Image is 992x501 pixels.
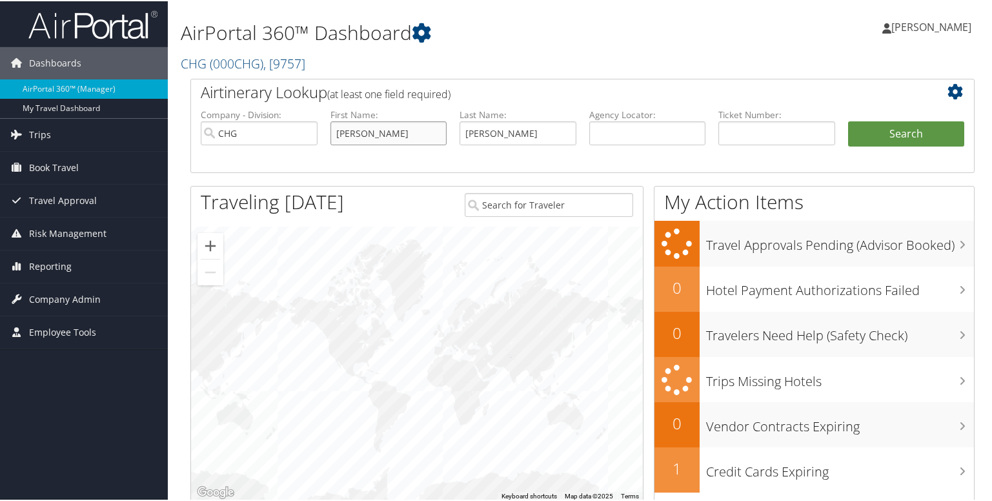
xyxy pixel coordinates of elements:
[330,107,447,120] label: First Name:
[197,258,223,284] button: Zoom out
[29,216,106,249] span: Risk Management
[654,356,975,402] a: Trips Missing Hotels
[29,183,97,216] span: Travel Approval
[654,411,700,433] h2: 0
[654,446,975,491] a: 1Credit Cards Expiring
[29,46,81,78] span: Dashboards
[210,54,263,71] span: ( 000CHG )
[654,220,975,265] a: Travel Approvals Pending (Advisor Booked)
[654,321,700,343] h2: 0
[654,265,975,311] a: 0Hotel Payment Authorizations Failed
[194,483,237,500] a: Open this area in Google Maps (opens a new window)
[654,187,975,214] h1: My Action Items
[706,410,975,435] h3: Vendor Contracts Expiring
[29,150,79,183] span: Book Travel
[181,18,716,45] h1: AirPortal 360™ Dashboard
[706,365,975,389] h3: Trips Missing Hotels
[882,6,984,45] a: [PERSON_NAME]
[589,107,706,120] label: Agency Locator:
[327,86,450,100] span: (at least one field required)
[654,311,975,356] a: 0Travelers Need Help (Safety Check)
[706,319,975,343] h3: Travelers Need Help (Safety Check)
[28,8,157,39] img: airportal-logo.png
[891,19,971,33] span: [PERSON_NAME]
[706,455,975,480] h3: Credit Cards Expiring
[194,483,237,500] img: Google
[181,54,305,71] a: CHG
[654,401,975,446] a: 0Vendor Contracts Expiring
[29,315,96,347] span: Employee Tools
[263,54,305,71] span: , [ 9757 ]
[29,249,72,281] span: Reporting
[706,229,975,253] h3: Travel Approvals Pending (Advisor Booked)
[654,276,700,298] h2: 0
[201,187,344,214] h1: Traveling [DATE]
[718,107,835,120] label: Ticket Number:
[197,232,223,258] button: Zoom in
[621,491,639,498] a: Terms (opens in new tab)
[465,192,634,216] input: Search for Traveler
[201,107,318,120] label: Company - Division:
[29,282,101,314] span: Company Admin
[706,274,975,298] h3: Hotel Payment Authorizations Failed
[565,491,613,498] span: Map data ©2025
[460,107,576,120] label: Last Name:
[848,120,965,146] button: Search
[654,456,700,478] h2: 1
[201,80,899,102] h2: Airtinerary Lookup
[501,491,557,500] button: Keyboard shortcuts
[29,118,51,150] span: Trips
